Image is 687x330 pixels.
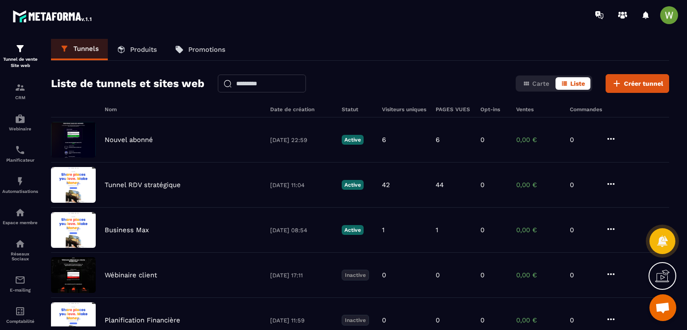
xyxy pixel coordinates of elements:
[270,137,333,143] p: [DATE] 22:59
[15,43,25,54] img: formation
[2,288,38,292] p: E-mailing
[436,226,438,234] p: 1
[270,182,333,188] p: [DATE] 11:04
[480,316,484,324] p: 0
[649,294,676,321] div: Open chat
[480,271,484,279] p: 0
[382,316,386,324] p: 0
[2,201,38,232] a: automationsautomationsEspace membre
[480,106,507,113] h6: Opt-ins
[15,207,25,218] img: automations
[2,189,38,194] p: Automatisations
[105,226,149,234] p: Business Max
[2,126,38,131] p: Webinaire
[188,46,225,54] p: Promotions
[570,271,597,279] p: 0
[15,275,25,285] img: email
[606,74,669,93] button: Créer tunnel
[570,226,597,234] p: 0
[51,75,204,92] h2: Liste de tunnels et sites web
[436,136,440,144] p: 6
[51,167,96,203] img: image
[2,169,38,201] a: automationsautomationsAutomatisations
[166,39,234,60] a: Promotions
[51,122,96,158] img: image
[105,316,180,324] p: Planification Financière
[2,232,38,268] a: social-networksocial-networkRéseaux Sociaux
[2,268,38,299] a: emailemailE-mailing
[556,77,590,90] button: Liste
[516,226,561,234] p: 0,00 €
[570,80,585,87] span: Liste
[436,106,471,113] h6: PAGES VUES
[532,80,549,87] span: Carte
[15,113,25,124] img: automations
[342,315,369,326] p: Inactive
[342,270,369,280] p: Inactive
[51,212,96,248] img: image
[382,271,386,279] p: 0
[73,45,99,53] p: Tunnels
[270,227,333,234] p: [DATE] 08:54
[342,180,364,190] p: Active
[342,135,364,145] p: Active
[270,106,333,113] h6: Date de création
[2,251,38,261] p: Réseaux Sociaux
[570,316,597,324] p: 0
[516,316,561,324] p: 0,00 €
[624,79,663,88] span: Créer tunnel
[436,316,440,324] p: 0
[2,319,38,324] p: Comptabilité
[517,77,555,90] button: Carte
[15,238,25,249] img: social-network
[436,181,444,189] p: 44
[516,136,561,144] p: 0,00 €
[2,75,38,107] a: formationformationCRM
[2,107,38,138] a: automationsautomationsWebinaire
[105,106,261,113] h6: Nom
[570,181,597,189] p: 0
[270,272,333,279] p: [DATE] 17:11
[270,317,333,324] p: [DATE] 11:59
[2,138,38,169] a: schedulerschedulerPlanificateur
[570,136,597,144] p: 0
[15,176,25,187] img: automations
[2,158,38,163] p: Planificateur
[51,257,96,293] img: image
[516,181,561,189] p: 0,00 €
[570,106,602,113] h6: Commandes
[382,181,390,189] p: 42
[382,226,385,234] p: 1
[105,136,153,144] p: Nouvel abonné
[51,39,108,60] a: Tunnels
[480,136,484,144] p: 0
[342,106,373,113] h6: Statut
[480,181,484,189] p: 0
[15,306,25,317] img: accountant
[13,8,93,24] img: logo
[15,82,25,93] img: formation
[105,181,181,189] p: Tunnel RDV stratégique
[516,271,561,279] p: 0,00 €
[516,106,561,113] h6: Ventes
[2,37,38,75] a: formationformationTunnel de vente Site web
[382,106,427,113] h6: Visiteurs uniques
[2,220,38,225] p: Espace membre
[2,95,38,100] p: CRM
[436,271,440,279] p: 0
[130,46,157,54] p: Produits
[15,145,25,155] img: scheduler
[342,225,364,235] p: Active
[2,56,38,69] p: Tunnel de vente Site web
[108,39,166,60] a: Produits
[105,271,157,279] p: Wébinaire client
[480,226,484,234] p: 0
[382,136,386,144] p: 6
